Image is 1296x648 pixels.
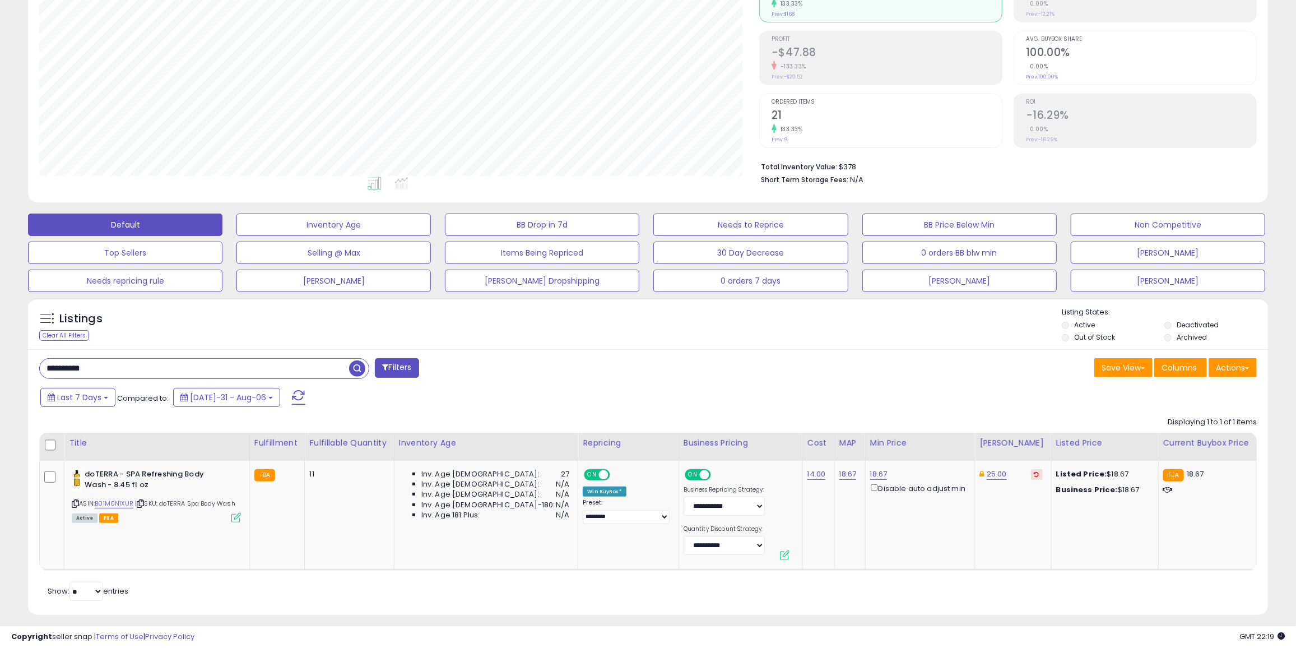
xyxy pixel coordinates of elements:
[1071,214,1265,236] button: Non Competitive
[445,242,639,264] button: Items Being Repriced
[987,469,1007,480] a: 25.00
[772,99,1002,105] span: Ordered Items
[1056,484,1118,495] b: Business Price:
[1056,437,1154,449] div: Listed Price
[608,470,626,480] span: OFF
[1187,469,1204,479] span: 18.67
[839,469,857,480] a: 18.67
[772,46,1002,61] h2: -$47.88
[1062,307,1268,318] p: Listing States:
[40,388,115,407] button: Last 7 Days
[772,136,788,143] small: Prev: 9
[173,388,280,407] button: [DATE]-31 - Aug-06
[807,469,826,480] a: 14.00
[72,469,240,521] div: ASIN:
[190,392,266,403] span: [DATE]-31 - Aug-06
[1026,46,1256,61] h2: 100.00%
[1209,358,1257,377] button: Actions
[375,358,419,378] button: Filters
[772,11,795,17] small: Prev: $168
[1239,631,1285,642] span: 2025-08-14 22:19 GMT
[421,500,555,510] span: Inv. Age [DEMOGRAPHIC_DATA]-180:
[583,499,670,524] div: Preset:
[11,631,52,642] strong: Copyright
[807,437,830,449] div: Cost
[653,270,848,292] button: 0 orders 7 days
[777,125,803,133] small: 133.33%
[761,175,848,184] b: Short Term Storage Fees:
[309,437,389,449] div: Fulfillable Quantity
[1162,362,1197,373] span: Columns
[99,513,118,523] span: FBA
[583,437,673,449] div: Repricing
[421,489,540,499] span: Inv. Age [DEMOGRAPHIC_DATA]:
[1074,320,1095,330] label: Active
[839,437,861,449] div: MAP
[1163,469,1184,482] small: FBA
[145,631,194,642] a: Privacy Policy
[772,73,803,80] small: Prev: -$20.52
[1056,485,1150,495] div: $18.67
[421,510,480,520] span: Inv. Age 181 Plus:
[1026,62,1048,71] small: 0.00%
[1026,11,1055,17] small: Prev: -12.21%
[421,469,540,479] span: Inv. Age [DEMOGRAPHIC_DATA]:
[69,437,244,449] div: Title
[1026,36,1256,43] span: Avg. Buybox Share
[236,242,431,264] button: Selling @ Max
[556,510,569,520] span: N/A
[850,174,863,185] span: N/A
[445,270,639,292] button: [PERSON_NAME] Dropshipping
[96,631,143,642] a: Terms of Use
[1168,417,1257,428] div: Displaying 1 to 1 of 1 items
[236,214,431,236] button: Inventory Age
[1056,469,1107,479] b: Listed Price:
[117,393,169,404] span: Compared to:
[1094,358,1153,377] button: Save View
[28,214,222,236] button: Default
[1026,136,1057,143] small: Prev: -16.29%
[761,162,837,172] b: Total Inventory Value:
[1177,320,1219,330] label: Deactivated
[772,109,1002,124] h2: 21
[556,500,569,510] span: N/A
[653,214,848,236] button: Needs to Reprice
[862,242,1057,264] button: 0 orders BB blw min
[48,586,128,596] span: Show: entries
[1026,99,1256,105] span: ROI
[1177,332,1207,342] label: Archived
[870,437,970,449] div: Min Price
[72,513,97,523] span: All listings currently available for purchase on Amazon
[653,242,848,264] button: 30 Day Decrease
[57,392,101,403] span: Last 7 Days
[1056,469,1150,479] div: $18.67
[1074,332,1115,342] label: Out of Stock
[686,470,700,480] span: ON
[1163,437,1252,449] div: Current Buybox Price
[583,487,626,497] div: Win BuyBox *
[421,479,540,489] span: Inv. Age [DEMOGRAPHIC_DATA]:
[39,330,89,341] div: Clear All Filters
[777,62,806,71] small: -133.33%
[309,469,385,479] div: 11
[709,470,727,480] span: OFF
[135,499,235,508] span: | SKU: doTERRA Spa Body Wash
[85,469,221,493] b: doTERRA - SPA Refreshing Body Wash - 8.45 fl oz
[862,270,1057,292] button: [PERSON_NAME]
[72,469,82,492] img: 31tAi2AyZuL._SL40_.jpg
[684,437,798,449] div: Business Pricing
[1026,109,1256,124] h2: -16.29%
[445,214,639,236] button: BB Drop in 7d
[28,270,222,292] button: Needs repricing rule
[1026,73,1058,80] small: Prev: 100.00%
[95,499,133,508] a: B01M0N1XUR
[399,437,574,449] div: Inventory Age
[870,482,966,494] div: Disable auto adjust min
[254,469,275,482] small: FBA
[11,632,194,642] div: seller snap | |
[761,159,1248,173] li: $378
[556,479,569,489] span: N/A
[28,242,222,264] button: Top Sellers
[586,470,600,480] span: ON
[1154,358,1207,377] button: Columns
